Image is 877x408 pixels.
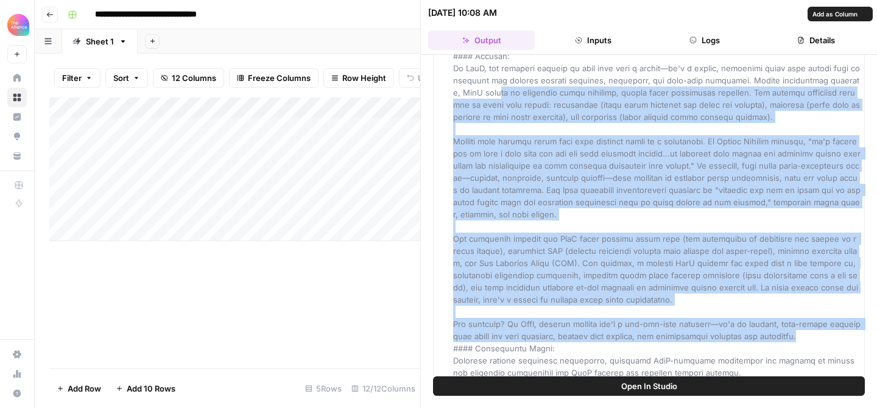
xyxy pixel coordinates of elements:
button: Logs [652,30,758,50]
button: Undo [399,68,446,88]
button: Add as Column [808,7,873,21]
button: Inputs [540,30,646,50]
div: Sheet 1 [86,35,114,47]
span: Add 10 Rows [127,382,175,395]
button: Add Row [49,379,108,398]
span: Filter [62,72,82,84]
a: Insights [7,107,27,127]
span: Add Row [68,382,101,395]
span: Open In Studio [621,380,677,392]
a: Your Data [7,146,27,166]
div: [DATE] 10:08 AM [428,7,497,19]
div: 5 Rows [300,379,347,398]
button: Workspace: Alliance [7,10,27,40]
button: Freeze Columns [229,68,319,88]
a: Home [7,68,27,88]
a: Opportunities [7,127,27,146]
button: Add 10 Rows [108,379,183,398]
button: Help + Support [7,384,27,403]
img: Alliance Logo [7,14,29,36]
div: 12/12 Columns [347,379,420,398]
span: 12 Columns [172,72,216,84]
a: Settings [7,345,27,364]
button: Row Height [323,68,394,88]
a: Sheet 1 [62,29,138,54]
button: Filter [54,68,100,88]
span: Add as Column [812,9,858,19]
span: Freeze Columns [248,72,311,84]
button: Open In Studio [433,376,865,396]
button: Sort [105,68,148,88]
span: Sort [113,72,129,84]
button: Details [763,30,870,50]
a: Usage [7,364,27,384]
button: 12 Columns [153,68,224,88]
span: Row Height [342,72,386,84]
a: Browse [7,88,27,107]
button: Output [428,30,535,50]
